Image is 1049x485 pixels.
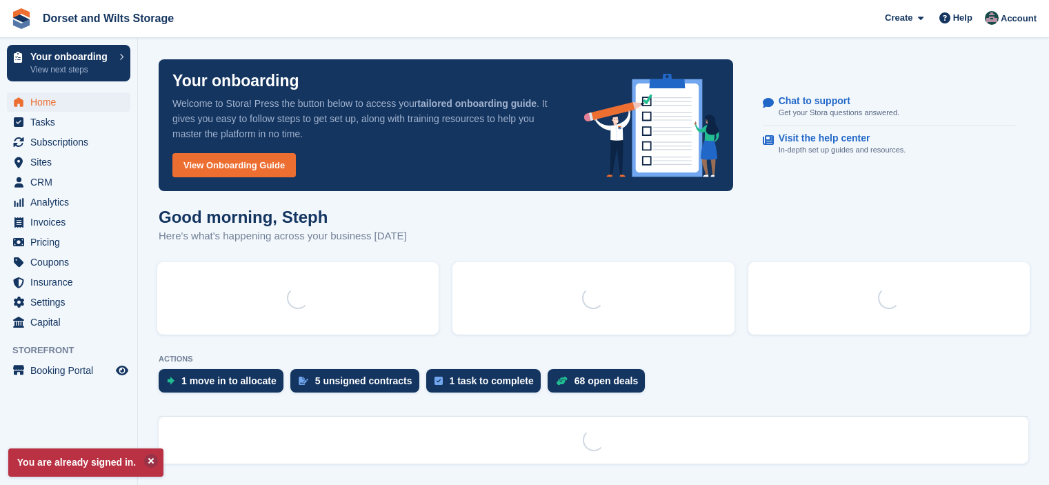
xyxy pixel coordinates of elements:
div: 1 move in to allocate [181,375,277,386]
strong: tailored onboarding guide [417,98,537,109]
a: menu [7,273,130,292]
p: Your onboarding [172,73,299,89]
p: Your onboarding [30,52,112,61]
a: menu [7,313,130,332]
a: Your onboarding View next steps [7,45,130,81]
a: menu [7,152,130,172]
p: You are already signed in. [8,448,163,477]
img: move_ins_to_allocate_icon-fdf77a2bb77ea45bf5b3d319d69a93e2d87916cf1d5bf7949dd705db3b84f3ca.svg [167,377,174,385]
span: Storefront [12,344,137,357]
span: Booking Portal [30,361,113,380]
a: menu [7,192,130,212]
span: Home [30,92,113,112]
p: Here's what's happening across your business [DATE] [159,228,407,244]
p: Chat to support [779,95,888,107]
a: menu [7,232,130,252]
span: Invoices [30,212,113,232]
a: menu [7,293,130,312]
div: 5 unsigned contracts [315,375,412,386]
img: deal-1b604bf984904fb50ccaf53a9ad4b4a5d6e5aea283cecdc64d6e3604feb123c2.svg [556,376,568,386]
p: In-depth set up guides and resources. [779,144,906,156]
p: ACTIONS [159,355,1028,364]
img: Steph Chick [985,11,999,25]
a: menu [7,212,130,232]
span: Help [953,11,972,25]
span: Coupons [30,253,113,272]
div: 1 task to complete [450,375,534,386]
p: Get your Stora questions answered. [779,107,899,119]
a: 68 open deals [548,369,652,399]
h1: Good morning, Steph [159,208,407,226]
a: menu [7,92,130,112]
a: 1 task to complete [426,369,548,399]
p: Visit the help center [779,132,895,144]
a: menu [7,253,130,272]
a: Visit the help center In-depth set up guides and resources. [763,126,1015,163]
p: View next steps [30,63,112,76]
a: menu [7,132,130,152]
a: 1 move in to allocate [159,369,290,399]
a: menu [7,361,130,380]
div: 68 open deals [575,375,639,386]
span: Pricing [30,232,113,252]
span: Account [1001,12,1037,26]
a: menu [7,172,130,192]
a: Chat to support Get your Stora questions answered. [763,88,1015,126]
img: task-75834270c22a3079a89374b754ae025e5fb1db73e45f91037f5363f120a921f8.svg [434,377,443,385]
p: Welcome to Stora! Press the button below to access your . It gives you easy to follow steps to ge... [172,96,562,141]
a: Preview store [114,362,130,379]
span: Capital [30,313,113,332]
img: stora-icon-8386f47178a22dfd0bd8f6a31ec36ba5ce8667c1dd55bd0f319d3a0aa187defe.svg [11,8,32,29]
span: Tasks [30,112,113,132]
a: 5 unsigned contracts [290,369,426,399]
span: Create [885,11,912,25]
img: contract_signature_icon-13c848040528278c33f63329250d36e43548de30e8caae1d1a13099fd9432cc5.svg [299,377,308,385]
span: Insurance [30,273,113,292]
img: onboarding-info-6c161a55d2c0e0a8cae90662b2fe09162a5109e8cc188191df67fb4f79e88e88.svg [584,74,719,177]
span: Sites [30,152,113,172]
span: Analytics [30,192,113,212]
span: Settings [30,293,113,312]
span: CRM [30,172,113,192]
span: Subscriptions [30,132,113,152]
a: Dorset and Wilts Storage [37,7,179,30]
a: menu [7,112,130,132]
a: View Onboarding Guide [172,153,296,177]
